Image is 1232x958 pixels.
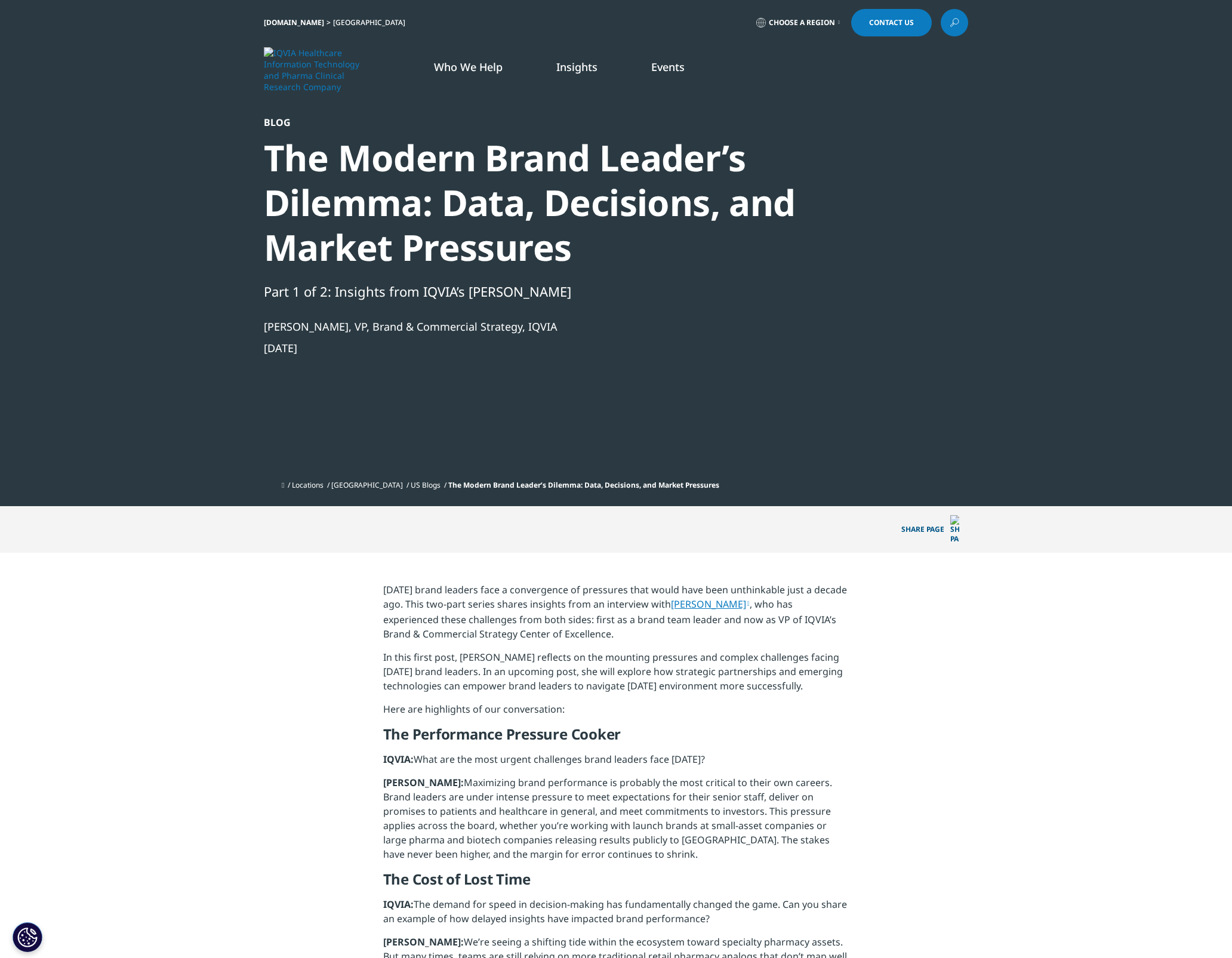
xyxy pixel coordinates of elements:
div: [GEOGRAPHIC_DATA] [333,18,410,27]
h5: The Performance Pressure Cooker [383,725,849,752]
p: What are the most urgent challenges brand leaders face [DATE]? [383,752,849,775]
a: Contact Us [851,9,932,36]
a: Events [651,60,685,74]
div: Part 1 of 2: Insights from IQVIA’s [PERSON_NAME] [264,281,904,301]
p: In this first post, [PERSON_NAME] reflects on the mounting pressures and complex challenges facin... [383,650,849,702]
div: The Modern Brand Leader’s Dilemma: Data, Decisions, and Market Pressures [264,135,904,270]
span: The Modern Brand Leader’s Dilemma: Data, Decisions, and Market Pressures [448,480,719,490]
a: [DOMAIN_NAME] [264,17,324,27]
a: US Blogs [411,480,441,490]
a: Who We Help [434,60,503,74]
strong: IQVIA: [383,753,414,766]
a: Insights [556,60,597,74]
p: Here are highlights of our conversation: [383,702,849,725]
span: Choose a Region [769,18,835,27]
a: Locations [292,480,324,490]
strong: IQVIA: [383,898,414,911]
a: [GEOGRAPHIC_DATA] [331,480,403,490]
nav: Primary [364,42,968,98]
h5: The Cost of Lost Time [383,870,849,897]
strong: [PERSON_NAME]: [383,776,464,789]
div: Blog [264,116,904,128]
span: Contact Us [869,19,914,26]
a: [PERSON_NAME] [671,597,750,611]
p: Maximizing brand performance is probably the most critical to their own careers. Brand leaders ar... [383,775,849,870]
button: Cookies Settings [13,922,42,952]
img: Share PAGE [950,515,959,544]
div: [DATE] [264,341,904,355]
button: Share PAGEShare PAGE [892,506,968,553]
div: [PERSON_NAME], VP, Brand & Commercial Strategy, IQVIA [264,319,904,334]
p: [DATE] brand leaders face a convergence of pressures that would have been unthinkable just a deca... [383,583,849,650]
p: The demand for speed in decision-making has fundamentally changed the game. Can you share an exam... [383,897,849,935]
p: Share PAGE [892,506,968,553]
strong: [PERSON_NAME]: [383,935,464,948]
img: IQVIA Healthcare Information Technology and Pharma Clinical Research Company [264,47,359,93]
